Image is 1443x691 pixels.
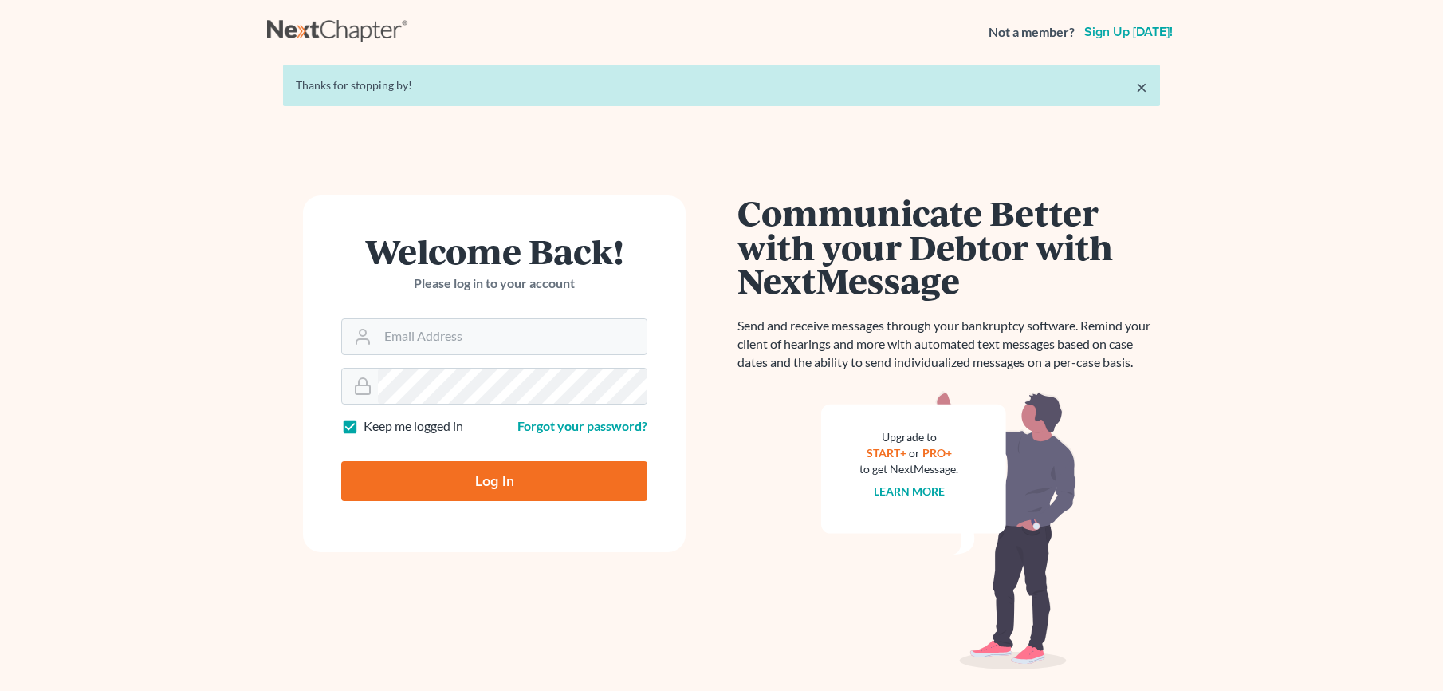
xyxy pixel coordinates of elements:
[341,274,647,293] p: Please log in to your account
[341,234,647,268] h1: Welcome Back!
[364,417,463,436] label: Keep me logged in
[737,195,1160,298] h1: Communicate Better with your Debtor with NextMessage
[859,461,958,477] div: to get NextMessage.
[821,391,1076,670] img: nextmessage_bg-59042aed3d76b12b5cd301f8e5b87938c9018125f34e5fa2b7a6b67550977c72.svg
[737,317,1160,372] p: Send and receive messages through your bankruptcy software. Remind your client of hearings and mo...
[1081,26,1176,38] a: Sign up [DATE]!
[517,418,647,433] a: Forgot your password?
[867,446,906,460] a: START+
[909,446,920,460] span: or
[874,484,945,498] a: Learn more
[859,429,958,445] div: Upgrade to
[989,23,1075,41] strong: Not a member?
[341,461,647,501] input: Log In
[296,77,1147,93] div: Thanks for stopping by!
[378,319,647,354] input: Email Address
[1136,77,1147,97] a: ×
[922,446,952,460] a: PRO+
